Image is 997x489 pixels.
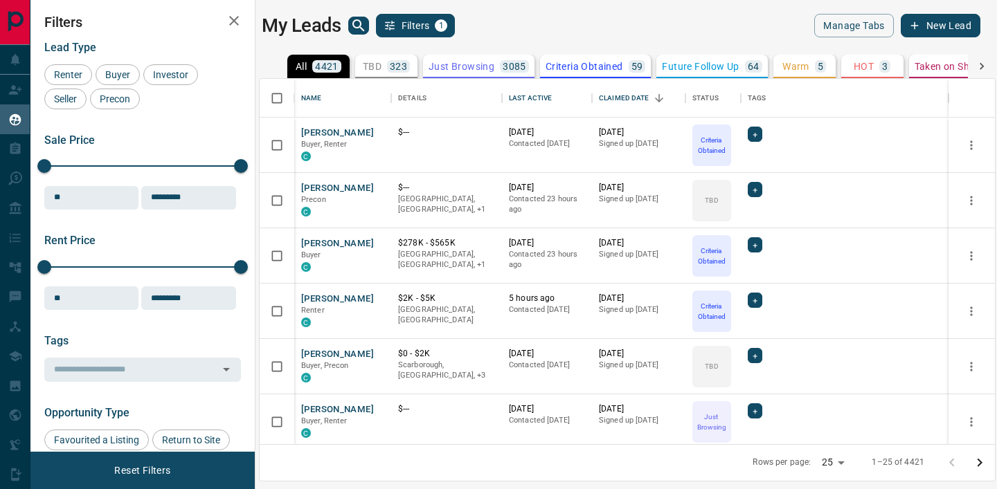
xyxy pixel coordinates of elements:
span: + [753,293,757,307]
p: Toronto [398,249,495,270]
div: Name [294,79,391,118]
p: $--- [398,127,495,138]
div: Name [301,79,322,118]
button: Reset Filters [105,459,179,482]
div: condos.ca [301,317,311,327]
p: Mississauga [398,194,495,215]
button: more [961,301,982,322]
span: Buyer [301,250,321,259]
p: Signed up [DATE] [599,415,679,426]
span: Favourited a Listing [49,434,144,445]
p: [DATE] [509,348,585,360]
p: $--- [398,182,495,194]
button: Manage Tabs [814,14,893,37]
p: 323 [390,62,407,71]
div: + [748,237,762,252]
p: Signed up [DATE] [599,138,679,149]
p: [DATE] [509,127,585,138]
p: [GEOGRAPHIC_DATA], [GEOGRAPHIC_DATA] [398,304,495,326]
button: Sort [649,89,669,108]
div: condos.ca [301,373,311,382]
p: [DATE] [599,293,679,304]
p: North York, West End, Mississauga [398,360,495,381]
span: Lead Type [44,41,96,54]
div: Details [398,79,426,118]
div: Investor [143,64,198,85]
div: + [748,293,762,308]
div: Status [685,79,741,118]
div: + [748,403,762,418]
button: Go to next page [966,449,994,477]
span: Sale Price [44,133,95,147]
div: Last Active [502,79,592,118]
span: + [753,127,757,141]
div: Tags [741,79,949,118]
div: Claimed Date [592,79,685,118]
span: Seller [49,93,82,104]
span: Return to Site [157,434,225,445]
p: 59 [631,62,643,71]
button: [PERSON_NAME] [301,237,374,250]
div: Tags [748,79,766,118]
p: Contacted 23 hours ago [509,194,585,215]
p: Criteria Obtained [546,62,623,71]
span: + [753,238,757,252]
p: [DATE] [509,182,585,194]
span: Buyer [100,69,135,80]
p: TBD [705,361,718,371]
div: Seller [44,89,87,109]
div: Buyer [96,64,140,85]
p: [DATE] [599,127,679,138]
p: 5 hours ago [509,293,585,304]
p: 3085 [503,62,526,71]
p: [DATE] [599,182,679,194]
div: Return to Site [152,430,230,450]
p: [DATE] [599,348,679,360]
p: Just Browsing [429,62,494,71]
p: Future Follow Up [662,62,739,71]
div: + [748,182,762,197]
p: Signed up [DATE] [599,249,679,260]
span: Renter [301,306,325,315]
span: Precon [301,195,326,204]
div: condos.ca [301,428,311,438]
h2: Filters [44,14,241,30]
span: + [753,404,757,418]
button: more [961,356,982,377]
p: Signed up [DATE] [599,304,679,315]
span: Buyer, Renter [301,140,348,149]
button: Filters1 [376,14,456,37]
span: Investor [148,69,193,80]
p: [DATE] [509,403,585,415]
button: more [961,135,982,156]
button: search button [348,17,369,35]
button: [PERSON_NAME] [301,182,374,195]
span: Rent Price [44,234,96,247]
button: New Lead [901,14,980,37]
p: TBD [705,195,718,205]
span: + [753,183,757,196]
p: Contacted [DATE] [509,360,585,371]
div: Last Active [509,79,552,118]
p: Signed up [DATE] [599,360,679,371]
span: Renter [49,69,87,80]
span: + [753,349,757,362]
p: Contacted [DATE] [509,415,585,426]
span: Buyer, Precon [301,361,349,370]
p: Just Browsing [694,412,730,432]
p: 4421 [315,62,339,71]
p: 5 [818,62,823,71]
p: HOT [854,62,874,71]
p: Criteria Obtained [694,135,730,156]
p: All [296,62,307,71]
p: TBD [363,62,381,71]
div: Precon [90,89,140,109]
div: Favourited a Listing [44,430,149,450]
p: Criteria Obtained [694,246,730,266]
p: Contacted [DATE] [509,304,585,315]
p: Signed up [DATE] [599,194,679,205]
button: Open [217,360,236,379]
button: more [961,246,982,266]
p: 64 [748,62,760,71]
div: 25 [816,452,850,472]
